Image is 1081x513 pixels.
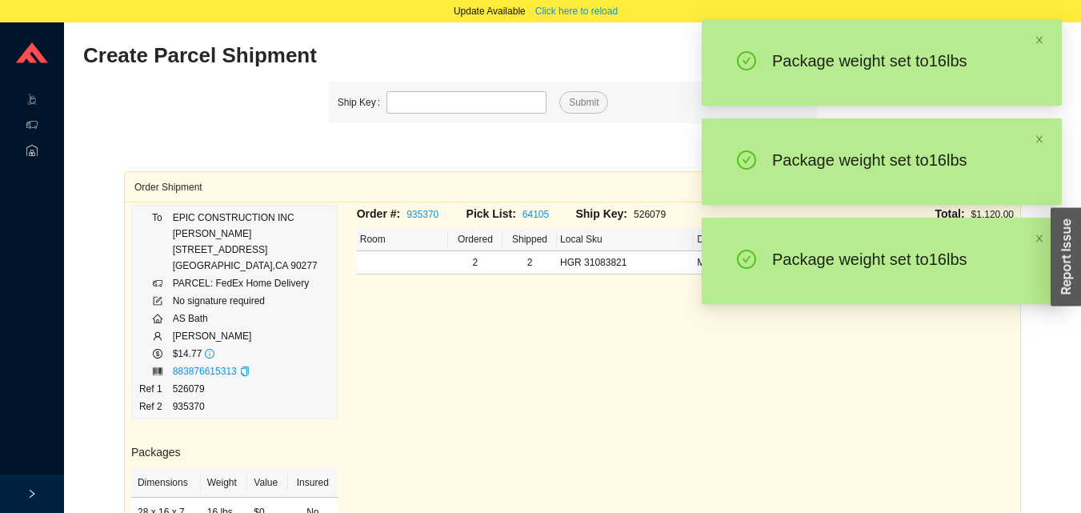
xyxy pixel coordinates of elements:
[131,443,338,462] h3: Packages
[502,251,557,275] td: 2
[172,292,318,310] td: No signature required
[557,251,694,275] td: HGR 31083821
[1035,35,1044,45] span: close
[131,468,201,498] th: Dimensions
[172,345,318,363] td: $14.77
[153,349,162,359] span: dollar
[694,228,922,251] th: Description
[357,228,448,251] th: Room
[153,314,162,323] span: home
[448,228,502,251] th: Ordered
[522,209,549,220] a: 64105
[173,366,237,377] a: 883876615313
[575,205,685,223] div: 526079
[1035,234,1044,243] span: close
[134,172,1011,202] div: Order Shipment
[535,3,618,19] span: Click here to reload
[502,228,557,251] th: Shipped
[247,468,288,498] th: Value
[685,205,1014,223] div: $1,120.00
[448,251,502,275] td: 2
[172,310,318,327] td: AS Bath
[172,275,318,292] td: PARCEL: FedEx Home Delivery
[697,254,919,271] div: Metris Widespread Faucet 100 with Pop-Up Drain, 1.2 GPM in Brushed Nickel
[153,331,162,341] span: user
[83,42,817,70] h2: Create Parcel Shipment
[772,150,1011,170] div: Package weight set to 16 lb s
[138,380,172,398] td: Ref 1
[173,210,318,274] div: EPIC CONSTRUCTION INC [PERSON_NAME] [STREET_ADDRESS] [GEOGRAPHIC_DATA] , CA 90277
[559,91,608,114] button: Submit
[737,250,756,272] span: check-circle
[172,380,318,398] td: 526079
[1035,134,1044,144] span: close
[466,207,516,220] span: Pick List:
[406,209,438,220] a: 935370
[357,207,400,220] span: Order #:
[172,327,318,345] td: [PERSON_NAME]
[205,349,214,359] span: info-circle
[27,489,37,499] span: right
[153,296,162,306] span: form
[138,398,172,415] td: Ref 2
[737,51,756,74] span: check-circle
[138,209,172,275] td: To
[240,363,250,379] div: Copy
[240,367,250,376] span: copy
[172,398,318,415] td: 935370
[575,207,627,220] span: Ship Key:
[772,51,1011,70] div: Package weight set to 16 lb s
[338,91,386,114] label: Ship Key
[772,250,1011,269] div: Package weight set to 16 lb s
[288,468,338,498] th: Insured
[153,367,162,376] span: barcode
[737,150,756,173] span: check-circle
[201,468,248,498] th: Weight
[557,228,694,251] th: Local Sku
